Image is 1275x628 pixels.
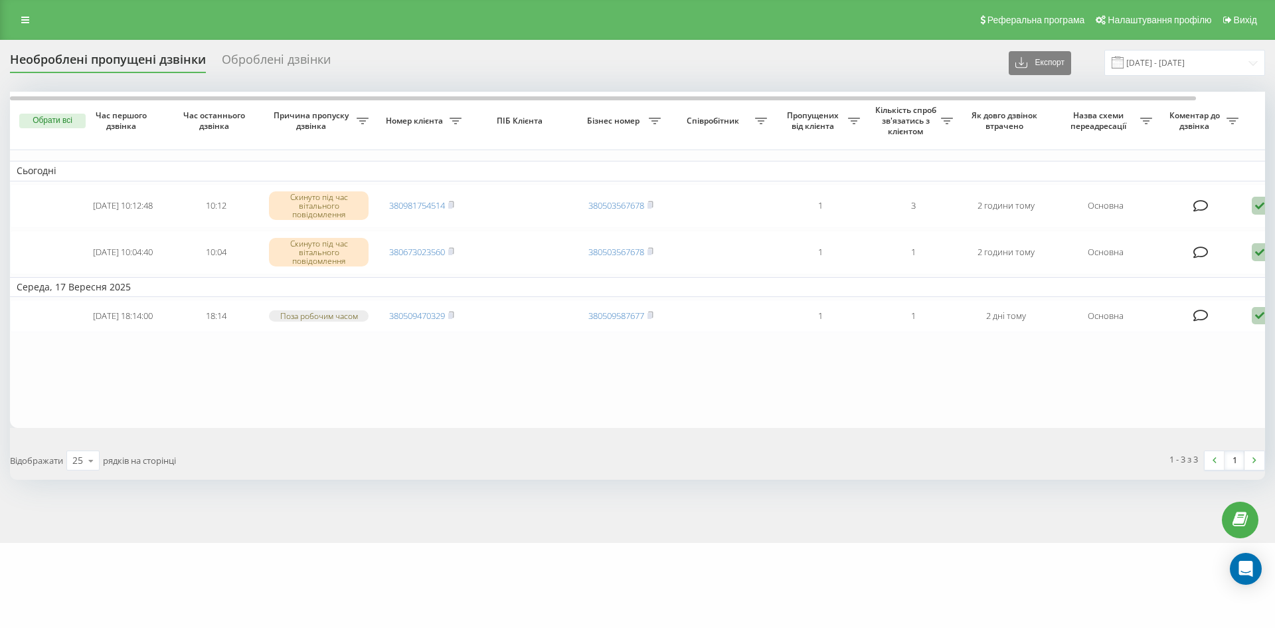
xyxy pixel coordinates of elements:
[987,15,1085,25] span: Реферальна програма
[180,110,252,131] span: Час останнього дзвінка
[867,184,960,228] td: 3
[169,184,262,228] td: 10:12
[780,110,848,131] span: Пропущених від клієнта
[960,300,1053,332] td: 2 дні тому
[970,110,1042,131] span: Як довго дзвінок втрачено
[867,231,960,274] td: 1
[76,231,169,274] td: [DATE] 10:04:40
[1225,451,1244,470] a: 1
[10,455,63,467] span: Відображати
[269,110,357,131] span: Причина пропуску дзвінка
[222,52,331,73] div: Оброблені дзвінки
[1059,110,1140,131] span: Назва схеми переадресації
[269,191,369,221] div: Скинуто під час вітального повідомлення
[76,300,169,332] td: [DATE] 18:14:00
[1165,110,1227,131] span: Коментар до дзвінка
[103,455,176,467] span: рядків на сторінці
[1169,453,1198,466] div: 1 - 3 з 3
[1234,15,1257,25] span: Вихід
[873,105,941,136] span: Кількість спроб зв'язатись з клієнтом
[1108,15,1211,25] span: Налаштування профілю
[479,116,563,126] span: ПІБ Клієнта
[774,231,867,274] td: 1
[1009,51,1071,75] button: Експорт
[10,52,206,73] div: Необроблені пропущені дзвінки
[1230,553,1262,585] div: Open Intercom Messenger
[382,116,450,126] span: Номер клієнта
[774,184,867,228] td: 1
[960,231,1053,274] td: 2 години тому
[76,184,169,228] td: [DATE] 10:12:48
[588,246,644,258] a: 380503567678
[1053,184,1159,228] td: Основна
[1053,231,1159,274] td: Основна
[269,238,369,267] div: Скинуто під час вітального повідомлення
[774,300,867,332] td: 1
[269,310,369,322] div: Поза робочим часом
[588,310,644,322] a: 380509587677
[169,231,262,274] td: 10:04
[19,114,86,128] button: Обрати всі
[389,246,445,258] a: 380673023560
[867,300,960,332] td: 1
[1053,300,1159,332] td: Основна
[389,310,445,322] a: 380509470329
[581,116,649,126] span: Бізнес номер
[87,110,159,131] span: Час першого дзвінка
[169,300,262,332] td: 18:14
[72,454,83,467] div: 25
[960,184,1053,228] td: 2 години тому
[389,199,445,211] a: 380981754514
[674,116,755,126] span: Співробітник
[588,199,644,211] a: 380503567678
